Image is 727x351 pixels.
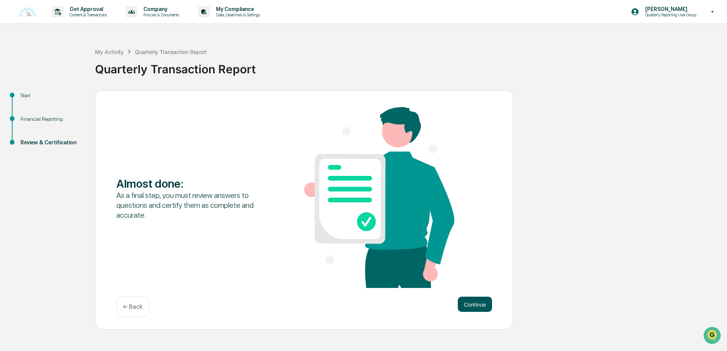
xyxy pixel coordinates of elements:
[129,60,138,70] button: Start new chat
[15,96,49,103] span: Preclearance
[8,16,138,28] p: How can we help?
[5,107,51,121] a: 🔎Data Lookup
[63,96,94,103] span: Attestations
[95,49,124,55] div: My Activity
[26,66,96,72] div: We're available if you need us!
[5,93,52,106] a: 🖐️Preclearance
[8,96,14,103] div: 🖐️
[8,58,21,72] img: 1746055101610-c473b297-6a78-478c-a979-82029cc54cd1
[18,7,37,17] img: logo
[63,12,111,17] p: Content & Transactions
[116,177,267,190] div: Almost done :
[639,12,700,17] p: Quarterly Reporting User Group
[116,190,267,220] div: As a final step, you must review answers to questions and certify them as complete and accurate.
[137,6,183,12] p: Company
[26,58,125,66] div: Start new chat
[458,297,492,312] button: Continue
[21,92,83,100] div: Start
[123,303,143,310] p: ← Back
[63,6,111,12] p: Get Approval
[8,111,14,117] div: 🔎
[304,107,454,288] img: Almost done
[210,12,264,17] p: Data, Deadlines & Settings
[137,12,183,17] p: Policies & Documents
[52,93,97,106] a: 🗄️Attestations
[55,96,61,103] div: 🗄️
[135,49,207,55] div: Quarterly Transaction Report
[703,326,723,346] iframe: Open customer support
[95,56,723,76] div: Quarterly Transaction Report
[54,128,92,134] a: Powered byPylon
[76,129,92,134] span: Pylon
[15,110,48,118] span: Data Lookup
[21,139,83,147] div: Review & Certification
[21,115,83,123] div: Financial Reporting
[639,6,700,12] p: [PERSON_NAME]
[210,6,264,12] p: My Compliance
